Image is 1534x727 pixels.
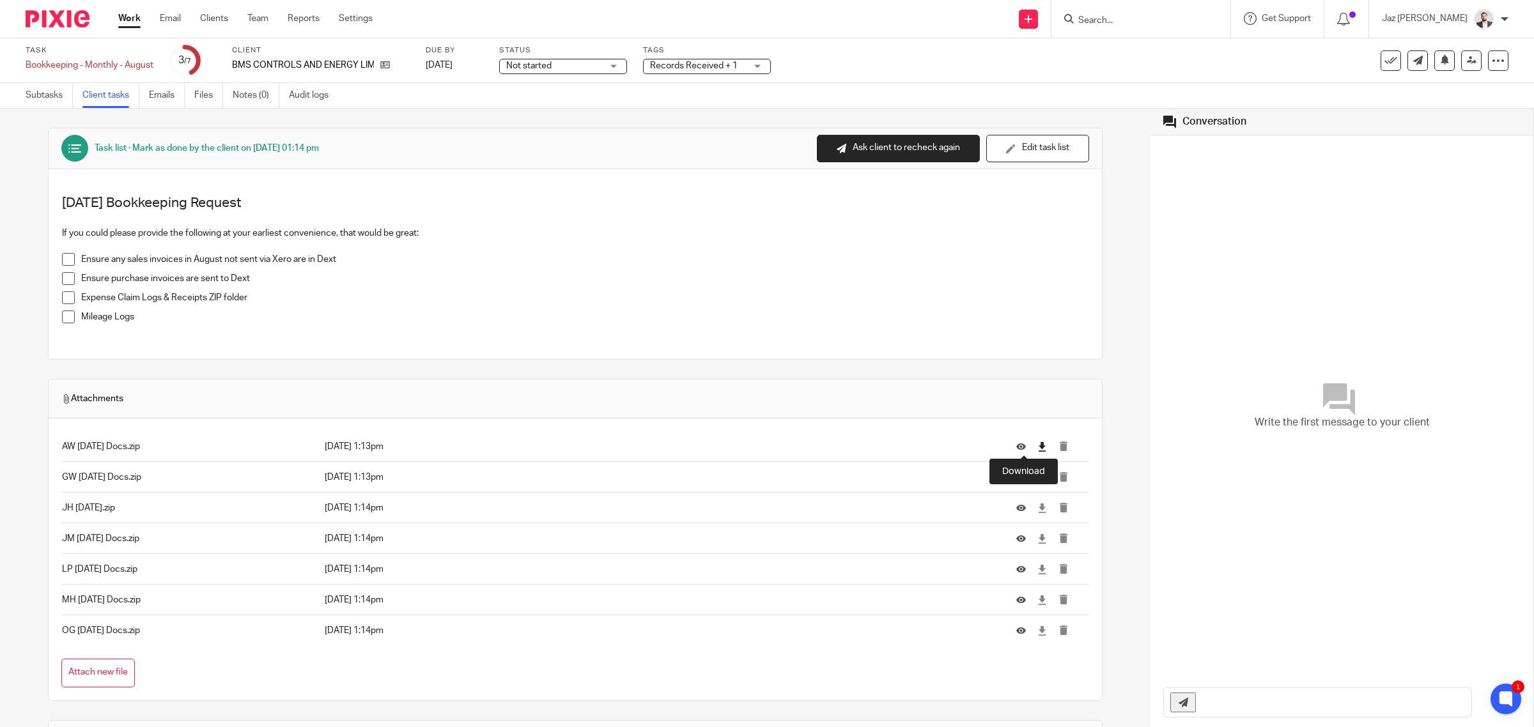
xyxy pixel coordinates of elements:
p: [DATE] 1:14pm [325,563,997,576]
p: Ensure purchase invoices are sent to Dext [81,272,1089,285]
p: [DATE] 1:14pm [325,501,997,514]
p: OG [DATE] Docs.zip [62,624,318,637]
a: Download [1037,471,1047,484]
a: Download [1037,532,1047,545]
a: Notes (0) [233,83,279,108]
span: Records Received + 1 [650,61,738,70]
p: BMS CONTROLS AND ENERGY LIMITED [232,59,374,72]
p: JH [DATE].zip [62,501,318,514]
p: JM [DATE] Docs.zip [62,532,318,545]
a: Team [247,12,268,25]
div: Bookkeeping - Monthly - August [26,59,153,72]
a: Subtasks [26,83,73,108]
img: Pixie [26,10,89,27]
p: GW [DATE] Docs.zip [62,471,318,484]
a: Download [1037,440,1047,453]
a: Audit logs [289,83,338,108]
p: Expense Claim Logs & Receipts ZIP folder [81,291,1089,304]
a: Settings [339,12,373,25]
a: Download [1037,501,1047,514]
button: Attach new file [61,659,135,687]
a: Download [1037,624,1047,637]
button: Ask client to recheck again [817,135,980,162]
p: [DATE] 1:14pm [325,532,997,545]
a: Email [160,12,181,25]
div: 1 [1512,680,1524,693]
p: [DATE] 1:13pm [325,471,997,484]
p: Ensure any sales invoices in August not sent via Xero are in Dext [81,253,1089,266]
h2: [DATE] Bookkeeping Request [62,192,1089,214]
input: Search [1077,15,1192,27]
span: Write the first message to your client [1255,415,1430,430]
a: Work [118,12,141,25]
a: Emails [149,83,185,108]
span: Get Support [1262,14,1311,23]
span: [DATE] [426,61,453,70]
button: Edit task list [986,135,1089,162]
span: Attachments [61,392,123,405]
p: Jaz [PERSON_NAME] [1382,12,1468,25]
label: Status [499,45,627,56]
div: Conversation [1182,115,1246,128]
label: Task [26,45,153,56]
p: Mileage Logs [81,310,1089,323]
a: Download [1037,563,1047,576]
p: [DATE] 1:13pm [325,440,997,453]
img: 48292-0008-compressed%20square.jpg [1474,9,1494,29]
p: If you could please provide the following at your earliest convenience, that would be great: [62,227,1089,240]
p: [DATE] 1:14pm [325,624,997,637]
label: Tags [643,45,771,56]
small: /7 [184,57,191,65]
a: Download [1037,593,1047,606]
div: Task list · Mark as done by the client on [DATE] 01:14 pm [95,142,319,155]
a: Reports [288,12,320,25]
a: Client tasks [82,83,139,108]
label: Due by [426,45,483,56]
p: MH [DATE] Docs.zip [62,593,318,606]
p: [DATE] 1:14pm [325,593,997,606]
span: Not started [506,61,552,70]
p: LP [DATE] Docs.zip [62,563,318,576]
div: 3 [178,53,191,68]
p: AW [DATE] Docs.zip [62,440,318,453]
a: Files [194,83,223,108]
label: Client [232,45,410,56]
a: Clients [200,12,228,25]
